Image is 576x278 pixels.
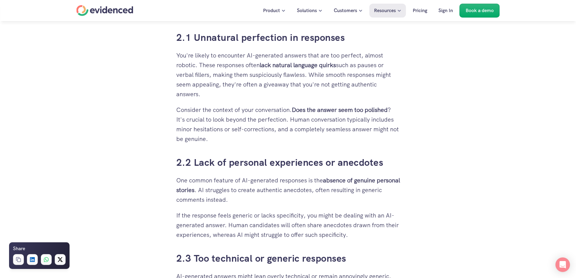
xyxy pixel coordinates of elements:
[263,7,280,15] p: Product
[76,5,133,16] a: Home
[466,7,494,15] p: Book a demo
[408,4,432,18] a: Pricing
[260,61,336,69] strong: lack natural language quirks
[555,257,570,272] div: Open Intercom Messenger
[176,156,383,169] a: 2.2 Lack of personal experiences or anecdotes
[434,4,457,18] a: Sign In
[176,105,400,144] p: Consider the context of your conversation. ? It's crucial to look beyond the perfection. Human co...
[176,51,400,99] p: You're likely to encounter AI-generated answers that are too perfect, almost robotic. These respo...
[460,4,500,18] a: Book a demo
[176,175,400,204] p: One common feature of AI-generated responses is the . AI struggles to create authentic anecdotes,...
[413,7,427,15] p: Pricing
[176,176,402,194] strong: absence of genuine personal stories
[297,7,317,15] p: Solutions
[438,7,453,15] p: Sign In
[292,106,388,114] strong: Does the answer seem too polished
[176,252,346,265] a: 2.3 Too technical or generic responses
[176,211,400,240] p: If the response feels generic or lacks specificity, you might be dealing with an AI-generated ans...
[13,245,25,253] h6: Share
[334,7,357,15] p: Customers
[374,7,396,15] p: Resources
